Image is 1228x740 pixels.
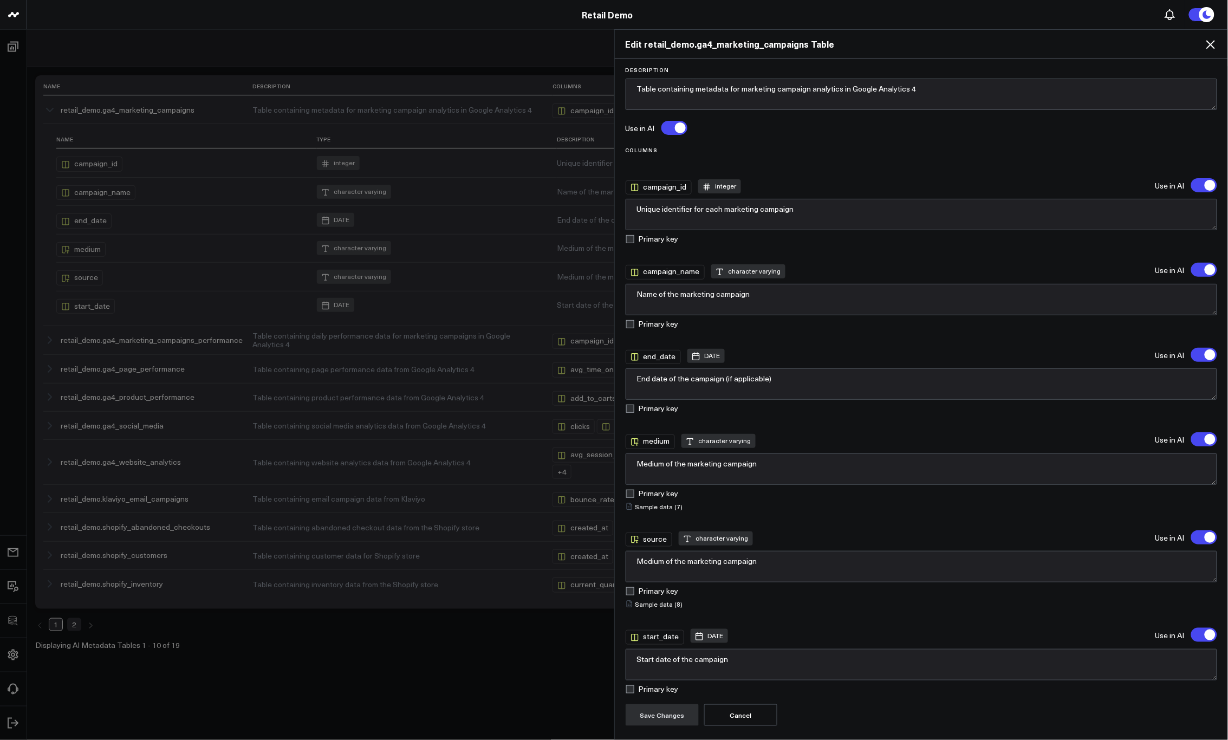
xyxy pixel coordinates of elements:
[626,320,679,328] label: Primary key
[1155,352,1185,359] label: Use in AI
[626,551,1218,582] textarea: Medium of the marketing campaign
[1191,178,1217,192] label: 'campaign_id' will be excluded from AI searches
[626,434,675,449] div: medium
[681,434,756,448] div: character varying
[626,38,1218,50] h2: Edit retail_demo.ga4_marketing_campaigns Table
[704,704,777,726] button: Cancel
[1155,436,1185,444] label: Use in AI
[626,587,679,595] label: Primary key
[626,685,679,693] label: Primary key
[626,453,1218,485] textarea: Medium of the marketing campaign
[626,265,705,279] div: campaign_name
[711,264,785,278] div: character varying
[1155,267,1185,274] label: Use in AI
[626,704,699,726] button: Save Changes
[1191,432,1217,446] label: 'medium' will be excluded from AI searches
[1155,534,1185,542] label: Use in AI
[1191,628,1217,642] label: 'start_date' will be excluded from AI searches
[1191,530,1217,544] label: 'source' will be excluded from AI searches
[1191,263,1217,277] label: 'campaign_name' will be excluded from AI searches
[626,533,672,547] div: source
[626,199,1218,230] textarea: Unique identifier for each marketing campaign
[626,368,1218,400] textarea: End date of the campaign (if applicable)
[1155,632,1185,639] label: Use in AI
[626,147,1218,153] label: Columns
[626,630,684,644] div: start_date
[626,125,655,132] label: Use in AI
[626,67,1218,73] label: Description
[626,600,683,608] summary: Sample data (8)
[698,179,741,193] div: integer
[626,502,683,511] summary: Sample data (7)
[582,9,633,21] a: Retail Demo
[687,349,725,363] div: DATE
[626,235,679,243] label: Primary key
[1191,348,1217,362] label: 'end_date' will be excluded from AI searches
[691,629,728,643] div: DATE
[626,79,1218,110] textarea: Table containing metadata for marketing campaign analytics in Google Analytics 4
[626,489,679,498] label: Primary key
[626,180,692,194] div: campaign_id
[626,649,1218,680] textarea: Start date of the campaign
[661,121,687,135] label: Turn off Use in AI
[679,531,753,546] div: character varying
[626,284,1218,315] textarea: Name of the marketing campaign
[1155,182,1185,190] label: Use in AI
[626,404,679,413] label: Primary key
[626,350,681,364] div: end_date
